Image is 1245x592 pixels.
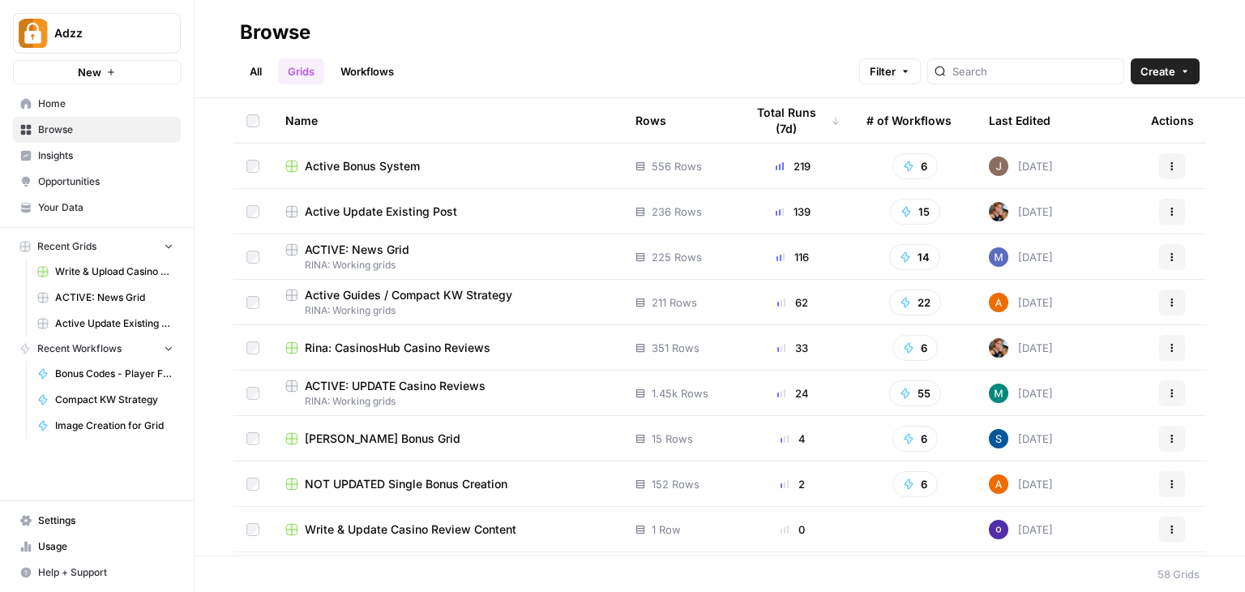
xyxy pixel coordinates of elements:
span: Active Guides / Compact KW Strategy [305,287,512,303]
a: Write & Update Casino Review Content [285,521,610,538]
div: [DATE] [989,247,1053,267]
span: Filter [870,63,896,79]
img: Adzz Logo [19,19,48,48]
div: [DATE] [989,474,1053,494]
div: Total Runs (7d) [745,98,841,143]
span: ACTIVE: UPDATE Casino Reviews [305,378,486,394]
span: RINA: Working grids [285,303,610,318]
a: Image Creation for Grid [30,413,181,439]
span: ACTIVE: News Grid [305,242,409,258]
div: Rows [635,98,666,143]
a: Write & Upload Casino News (scrape) Grid [30,259,181,285]
a: NOT UPDATED Single Bonus Creation [285,476,610,492]
span: RINA: Working grids [285,258,610,272]
button: 55 [889,380,941,406]
a: ACTIVE: UPDATE Casino ReviewsRINA: Working grids [285,378,610,409]
span: 15 Rows [652,431,693,447]
span: New [78,64,101,80]
div: [DATE] [989,338,1053,358]
button: 6 [892,471,938,497]
a: ACTIVE: News Grid [30,285,181,311]
span: 152 Rows [652,476,700,492]
button: Recent Workflows [13,337,181,361]
div: [DATE] [989,293,1053,312]
span: Active Update Existing Post [55,316,173,331]
span: ACTIVE: News Grid [55,290,173,305]
div: 33 [745,340,841,356]
div: Last Edited [989,98,1050,143]
a: Home [13,91,181,117]
span: Recent Grids [37,239,96,254]
a: Active Update Existing Post [30,311,181,337]
div: [DATE] [989,384,1053,403]
a: [PERSON_NAME] Bonus Grid [285,431,610,447]
a: Grids [278,58,324,84]
a: Workflows [331,58,404,84]
a: Insights [13,143,181,169]
button: 22 [889,290,941,315]
input: Search [952,63,1117,79]
span: Insights [38,148,173,163]
span: Home [38,97,173,111]
div: 4 [745,431,841,447]
span: 351 Rows [652,340,700,356]
span: Your Data [38,200,173,215]
button: Help + Support [13,560,181,586]
span: RINA: Working grids [285,394,610,409]
div: [DATE] [989,202,1053,221]
div: Actions [1151,98,1194,143]
img: nwfydx8388vtdjnj28izaazbsiv8 [989,338,1008,358]
a: All [240,58,272,84]
img: c47u9ku7g2b7umnumlgy64eel5a2 [989,520,1008,539]
a: ACTIVE: News GridRINA: Working grids [285,242,610,272]
a: Opportunities [13,169,181,195]
a: Active Guides / Compact KW StrategyRINA: Working grids [285,287,610,318]
a: Compact KW Strategy [30,387,181,413]
img: 1uqwqwywk0hvkeqipwlzjk5gjbnq [989,293,1008,312]
img: 1uqwqwywk0hvkeqipwlzjk5gjbnq [989,474,1008,494]
span: Create [1140,63,1175,79]
img: nwfydx8388vtdjnj28izaazbsiv8 [989,202,1008,221]
div: # of Workflows [866,98,952,143]
div: 2 [745,476,841,492]
button: 15 [890,199,940,225]
span: Adzz [54,25,152,41]
span: Usage [38,539,173,554]
span: 225 Rows [652,249,702,265]
span: Settings [38,513,173,528]
div: 139 [745,204,841,220]
a: Active Bonus System [285,158,610,174]
span: Image Creation for Grid [55,418,173,433]
div: 219 [745,158,841,174]
a: Bonus Codes - Player Focused [30,361,181,387]
img: slv4rmlya7xgt16jt05r5wgtlzht [989,384,1008,403]
button: Create [1131,58,1200,84]
a: Usage [13,534,181,560]
div: 62 [745,294,841,311]
button: 6 [892,335,938,361]
span: Browse [38,122,173,137]
div: Name [285,98,610,143]
button: 6 [892,426,938,452]
span: Help + Support [38,565,173,580]
button: 6 [892,153,938,179]
button: Filter [859,58,921,84]
div: Browse [240,19,310,45]
div: [DATE] [989,429,1053,448]
button: Recent Grids [13,234,181,259]
span: Bonus Codes - Player Focused [55,367,173,381]
img: v57kel29kunc1ymryyci9cunv9zd [989,429,1008,448]
span: Write & Update Casino Review Content [305,521,516,538]
div: 58 Grids [1157,566,1200,582]
span: 1 Row [652,521,681,538]
span: Opportunities [38,174,173,189]
button: 14 [889,244,940,270]
img: qk6vosqy2sb4ovvtvs3gguwethpi [989,157,1008,176]
span: Active Update Existing Post [305,204,457,220]
button: New [13,60,181,84]
span: Recent Workflows [37,341,122,356]
span: 1.45k Rows [652,385,708,401]
span: Active Bonus System [305,158,420,174]
span: [PERSON_NAME] Bonus Grid [305,431,460,447]
img: nmxawk7762aq8nwt4bciot6986w0 [989,247,1008,267]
